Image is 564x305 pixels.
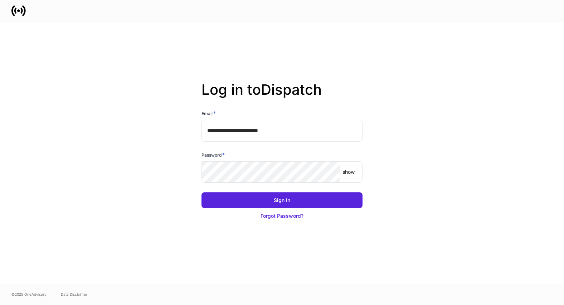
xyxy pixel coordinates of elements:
h6: Email [201,110,216,117]
button: Sign In [201,192,363,208]
div: Sign In [274,197,290,204]
p: show [342,168,355,176]
h2: Log in to Dispatch [201,81,363,110]
h6: Password [201,151,225,158]
span: © 2025 OneAdvisory [11,291,47,297]
a: Data Disclaimer [61,291,87,297]
div: Forgot Password? [261,212,303,220]
button: Forgot Password? [201,208,363,224]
